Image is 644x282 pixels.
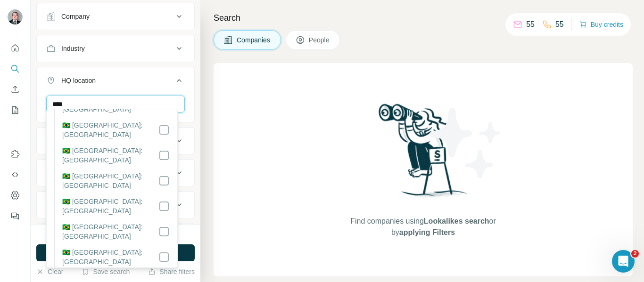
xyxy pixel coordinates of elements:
[8,40,23,56] button: Quick start
[399,228,455,236] span: applying Filters
[347,216,498,238] span: Find companies using or by
[8,9,23,24] img: Avatar
[579,18,623,31] button: Buy credits
[612,250,635,273] iframe: Intercom live chat
[423,101,508,185] img: Surfe Illustration - Stars
[62,146,158,165] label: 🇧🇷 [GEOGRAPHIC_DATA]: [GEOGRAPHIC_DATA]
[309,35,330,45] span: People
[8,81,23,98] button: Enrich CSV
[631,250,639,258] span: 2
[555,19,564,30] p: 55
[61,12,90,21] div: Company
[37,5,194,28] button: Company
[62,222,158,241] label: 🇧🇷 [GEOGRAPHIC_DATA]: [GEOGRAPHIC_DATA]
[237,35,271,45] span: Companies
[36,244,195,261] button: Run search
[62,197,158,216] label: 🇧🇷 [GEOGRAPHIC_DATA]: [GEOGRAPHIC_DATA]
[62,171,158,190] label: 🇧🇷 [GEOGRAPHIC_DATA]: [GEOGRAPHIC_DATA]
[374,101,472,206] img: Surfe Illustration - Woman searching with binoculars
[62,248,158,266] label: 🇧🇷 [GEOGRAPHIC_DATA]: [GEOGRAPHIC_DATA]
[8,60,23,77] button: Search
[37,161,194,184] button: Employees (size)
[82,267,130,276] button: Save search
[424,217,489,225] span: Lookalikes search
[37,193,194,216] button: Technologies
[8,166,23,183] button: Use Surfe API
[526,19,535,30] p: 55
[148,267,195,276] button: Share filters
[214,11,633,24] h4: Search
[8,187,23,204] button: Dashboard
[61,44,85,53] div: Industry
[37,129,194,152] button: Annual revenue ($)
[62,121,158,139] label: 🇧🇷 [GEOGRAPHIC_DATA]: [GEOGRAPHIC_DATA]
[8,102,23,119] button: My lists
[36,267,63,276] button: Clear
[37,69,194,96] button: HQ location
[37,37,194,60] button: Industry
[8,145,23,162] button: Use Surfe on LinkedIn
[8,208,23,225] button: Feedback
[61,76,96,85] div: HQ location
